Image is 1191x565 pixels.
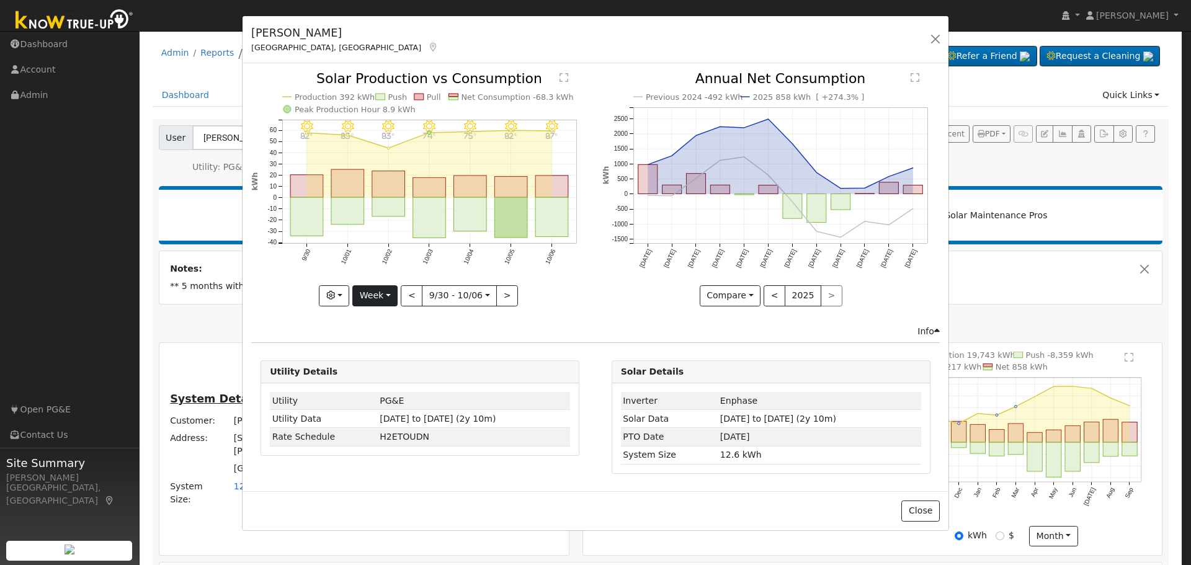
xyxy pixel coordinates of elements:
[378,133,399,140] p: 83°
[337,133,359,140] p: 83°
[831,194,850,210] rect: onclick=""
[741,155,746,160] circle: onclick=""
[454,198,487,231] rect: onclick=""
[496,285,518,306] button: >
[251,172,259,191] text: kWh
[427,42,439,52] a: Map
[270,138,277,145] text: 50
[536,198,569,237] rect: onclick=""
[541,133,563,140] p: 87°
[352,285,398,306] button: Week
[879,182,898,194] rect: onclick=""
[790,200,795,205] circle: onclick=""
[669,154,674,159] circle: onclick=""
[613,146,628,153] text: 1500
[838,235,843,240] circle: onclick=""
[814,171,819,176] circle: onclick=""
[911,207,916,211] circle: onclick=""
[316,71,542,86] text: Solar Production vs Consumption
[720,414,836,424] span: [DATE] to [DATE] (2y 10m)
[752,92,864,102] text: 2025 858 kWh [ +274.3% ]
[274,194,277,201] text: 0
[422,248,435,265] text: 10/03
[380,396,404,406] span: ID: 8037512, authorized: 09/14/22
[765,117,770,122] circle: onclick=""
[340,248,353,265] text: 10/01
[463,248,476,265] text: 10/04
[295,92,375,102] text: Production 392 kWh
[645,162,650,167] circle: onclick=""
[270,392,378,410] td: Utility
[300,248,311,262] text: 9/30
[270,183,277,190] text: 10
[718,158,723,163] circle: onclick=""
[700,285,761,306] button: Compare
[903,185,922,194] rect: onclick=""
[251,25,439,41] h5: [PERSON_NAME]
[464,120,476,133] i: 10/04 - Clear
[838,186,843,191] circle: onclick=""
[270,127,277,134] text: 60
[612,221,628,228] text: -1000
[301,120,313,133] i: 9/30 - Clear
[621,446,718,464] td: System Size
[560,73,568,82] text: 
[270,172,277,179] text: 20
[720,432,750,442] span: [DATE]
[372,171,405,198] rect: onclick=""
[734,248,749,269] text: [DATE]
[759,248,773,269] text: [DATE]
[638,248,653,269] text: [DATE]
[903,248,917,269] text: [DATE]
[662,185,681,194] rect: onclick=""
[268,228,277,235] text: -30
[372,198,405,217] rect: onclick=""
[331,198,364,225] rect: onclick=""
[783,248,797,269] text: [DATE]
[387,147,390,149] circle: onclick=""
[790,141,795,146] circle: onclick=""
[669,194,674,198] circle: onclick=""
[381,248,394,265] text: 10/02
[462,92,574,102] text: Net Consumption -68.3 kWh
[613,115,628,122] text: 2500
[734,194,754,195] rect: onclick=""
[270,367,337,376] strong: Utility Details
[546,120,558,133] i: 10/06 - Clear
[646,92,743,102] text: Previous 2024 -492 kWh
[759,185,778,194] rect: onclick=""
[785,285,821,306] button: 2025
[413,198,446,238] rect: onclick=""
[879,248,893,269] text: [DATE]
[621,410,718,428] td: Solar Data
[886,223,891,228] circle: onclick=""
[270,410,378,428] td: Utility Data
[686,174,705,194] rect: onclick=""
[544,248,557,265] text: 10/06
[694,133,698,138] circle: onclick=""
[423,120,435,133] i: 10/03 - MostlyClear
[764,285,785,306] button: <
[718,125,723,130] circle: onclick=""
[380,432,429,442] span: R
[694,176,698,181] circle: onclick=""
[306,132,308,135] circle: onclick=""
[621,392,718,410] td: Inverter
[342,120,354,133] i: 10/01 - Clear
[413,178,446,198] rect: onclick=""
[862,219,867,224] circle: onclick=""
[251,43,421,52] span: [GEOGRAPHIC_DATA], [GEOGRAPHIC_DATA]
[296,133,318,140] p: 82°
[621,428,718,446] td: PTO Date
[454,176,487,197] rect: onclick=""
[551,130,553,132] circle: onclick=""
[510,130,512,132] circle: onclick=""
[427,131,431,135] circle: onclick=""
[613,161,628,167] text: 1000
[807,194,826,223] rect: onclick=""
[602,166,610,185] text: kWh
[686,248,700,269] text: [DATE]
[346,134,349,136] circle: onclick=""
[427,92,441,102] text: Pull
[270,428,378,446] td: Rate Schedule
